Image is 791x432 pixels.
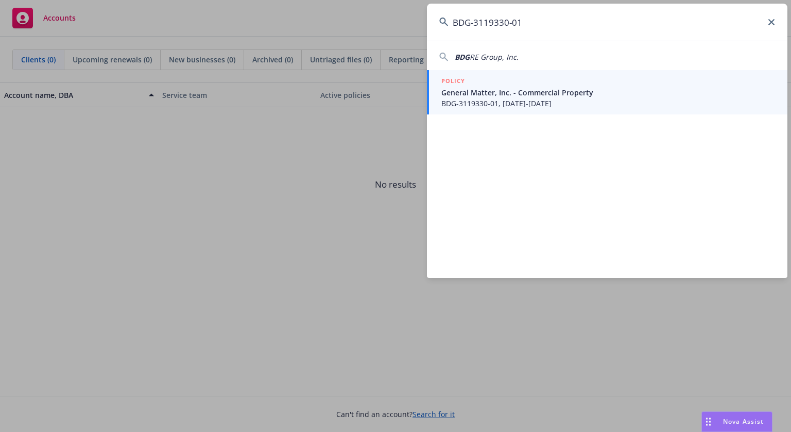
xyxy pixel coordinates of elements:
[441,98,775,109] span: BDG-3119330-01, [DATE]-[DATE]
[455,52,470,62] span: BDG
[441,76,465,86] h5: POLICY
[470,52,519,62] span: RE Group, Inc.
[701,411,772,432] button: Nova Assist
[427,4,787,41] input: Search...
[441,87,775,98] span: General Matter, Inc. - Commercial Property
[702,412,715,431] div: Drag to move
[723,417,764,426] span: Nova Assist
[427,70,787,114] a: POLICYGeneral Matter, Inc. - Commercial PropertyBDG-3119330-01, [DATE]-[DATE]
